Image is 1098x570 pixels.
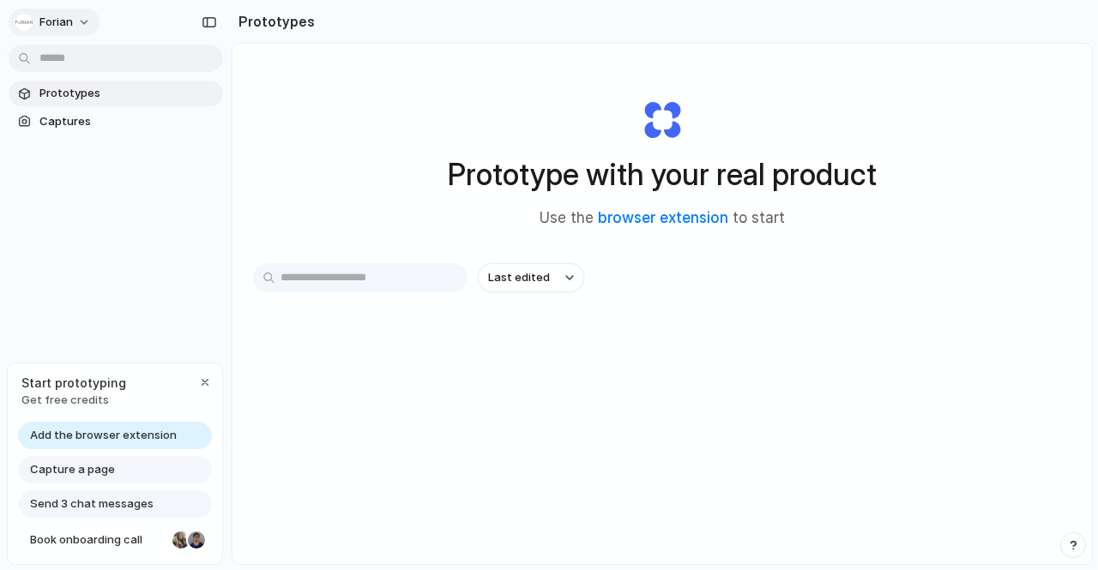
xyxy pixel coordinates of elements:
[18,422,212,449] a: Add the browser extension
[9,81,223,106] a: Prototypes
[39,113,216,130] span: Captures
[39,14,73,31] span: Forian
[598,209,728,226] a: browser extension
[18,526,212,554] a: Book onboarding call
[21,374,126,392] span: Start prototyping
[488,269,550,286] span: Last edited
[9,109,223,135] a: Captures
[21,392,126,409] span: Get free credits
[478,263,584,292] button: Last edited
[30,461,115,478] span: Capture a page
[448,152,877,197] h1: Prototype with your real product
[30,427,177,444] span: Add the browser extension
[540,207,785,230] span: Use the to start
[171,530,191,550] div: Nicole Kubica
[30,531,166,549] span: Book onboarding call
[30,495,154,513] span: Send 3 chat messages
[39,85,216,102] span: Prototypes
[186,530,207,550] div: Christian Iacullo
[9,9,100,36] button: Forian
[232,11,315,32] h2: Prototypes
